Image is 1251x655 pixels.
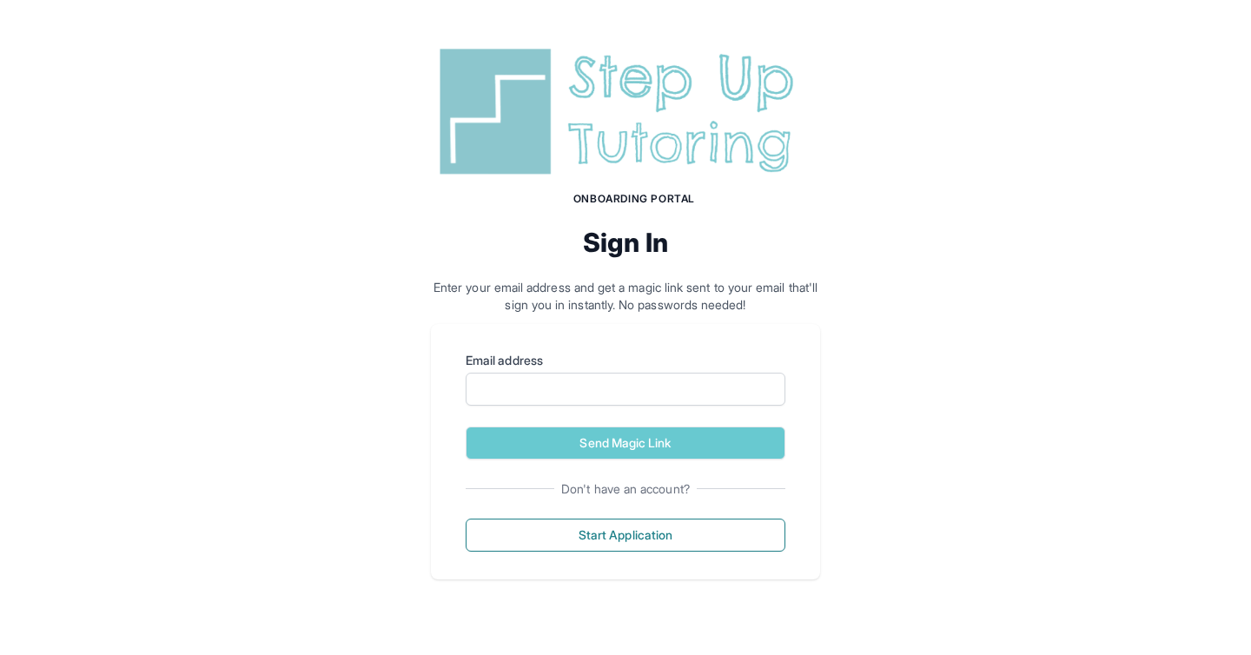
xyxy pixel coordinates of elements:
h1: Onboarding Portal [448,192,820,206]
button: Start Application [466,519,785,552]
img: Step Up Tutoring horizontal logo [431,42,820,182]
label: Email address [466,352,785,369]
span: Don't have an account? [554,480,697,498]
h2: Sign In [431,227,820,258]
button: Send Magic Link [466,427,785,460]
p: Enter your email address and get a magic link sent to your email that'll sign you in instantly. N... [431,279,820,314]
